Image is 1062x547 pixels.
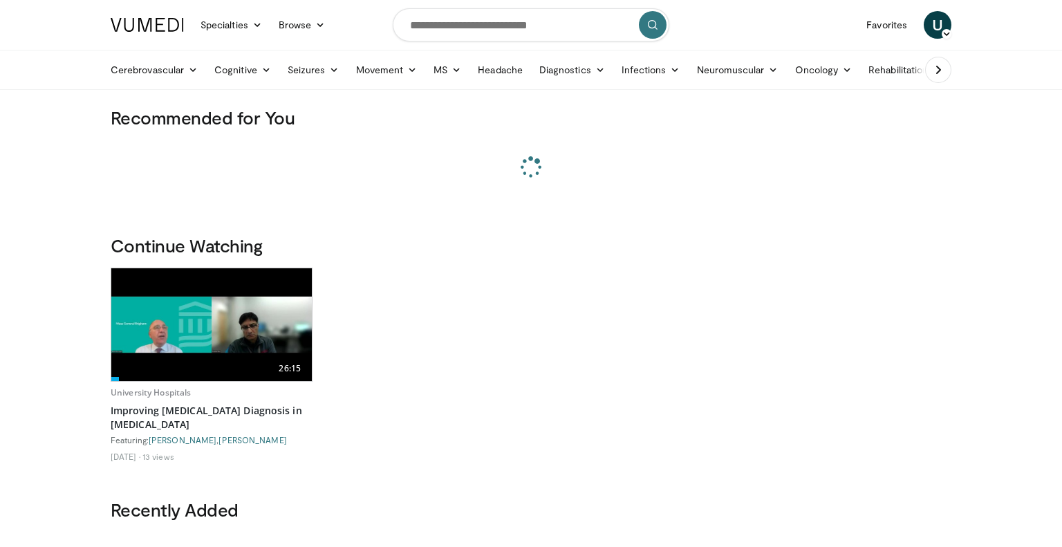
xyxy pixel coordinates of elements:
[111,268,312,381] img: 2c51a9b2-b01c-4e02-9425-189130a708cb.620x360_q85_upscale.jpg
[142,451,174,462] li: 13 views
[787,56,861,84] a: Oncology
[111,387,191,398] a: University Hospitals
[393,8,669,41] input: Search topics, interventions
[111,268,312,381] a: 26:15
[111,434,313,445] div: Featuring: ,
[111,18,184,32] img: VuMedi Logo
[613,56,689,84] a: Infections
[858,11,915,39] a: Favorites
[218,435,286,445] a: [PERSON_NAME]
[270,11,334,39] a: Browse
[425,56,469,84] a: MS
[111,451,140,462] li: [DATE]
[192,11,270,39] a: Specialties
[469,56,531,84] a: Headache
[531,56,613,84] a: Diagnostics
[111,106,951,129] h3: Recommended for You
[111,499,951,521] h3: Recently Added
[689,56,787,84] a: Neuromuscular
[149,435,216,445] a: [PERSON_NAME]
[348,56,426,84] a: Movement
[273,362,306,376] span: 26:15
[860,56,936,84] a: Rehabilitation
[206,56,279,84] a: Cognitive
[279,56,348,84] a: Seizures
[111,234,951,257] h3: Continue Watching
[111,404,313,432] a: Improving [MEDICAL_DATA] Diagnosis in [MEDICAL_DATA]
[924,11,951,39] a: U
[102,56,206,84] a: Cerebrovascular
